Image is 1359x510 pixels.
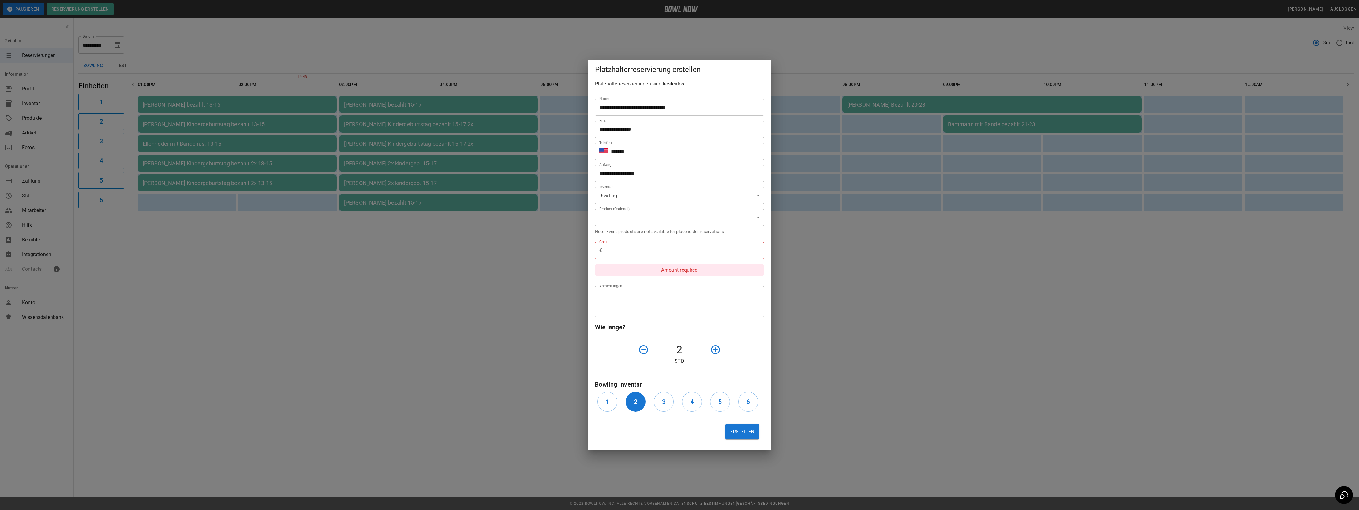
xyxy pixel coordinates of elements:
[595,380,764,389] h6: Bowling Inventar
[718,397,722,407] h6: 5
[634,397,637,407] h6: 2
[595,209,764,226] div: ​
[654,392,674,412] button: 3
[597,392,617,412] button: 1
[595,322,764,332] h6: Wie lange?
[651,343,708,356] h4: 2
[747,397,750,407] h6: 6
[595,264,764,276] p: Amount required
[595,165,760,182] input: Choose date, selected date is Sep 27, 2025
[626,392,646,412] button: 2
[595,65,764,74] h5: Platzhalterreservierung erstellen
[599,247,602,254] p: €
[682,392,702,412] button: 4
[599,140,612,145] label: Telefon
[710,392,730,412] button: 5
[595,187,764,204] div: Bowling
[725,424,759,439] button: Erstellen
[595,229,764,235] p: Note: Event products are not available for placeholder reservations
[606,397,609,407] h6: 1
[595,357,764,365] p: Std
[595,80,764,88] h6: Platzhalterreservierungen sind kostenlos
[690,397,694,407] h6: 4
[662,397,665,407] h6: 3
[599,147,608,156] button: Select country
[738,392,758,412] button: 6
[599,162,612,167] label: Anfang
